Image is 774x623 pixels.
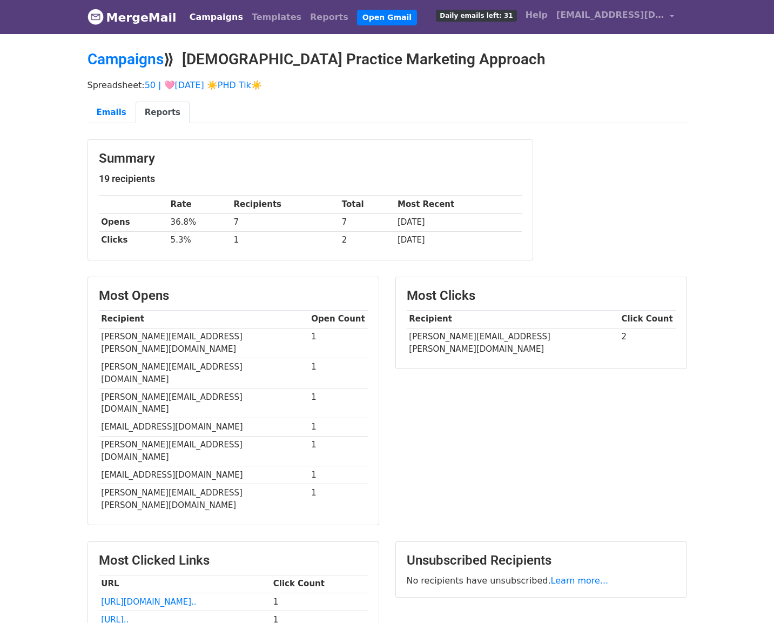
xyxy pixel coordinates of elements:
th: Clicks [99,231,168,249]
td: [DATE] [395,231,521,249]
a: Reports [306,6,353,28]
h3: Most Clicks [407,288,676,304]
td: [PERSON_NAME][EMAIL_ADDRESS][DOMAIN_NAME] [99,436,309,466]
th: Most Recent [395,196,521,213]
a: [URL][DOMAIN_NAME].. [101,597,196,607]
a: Templates [247,6,306,28]
a: Reports [136,102,190,124]
td: 1 [309,418,368,436]
h3: Most Clicked Links [99,553,368,568]
p: Spreadsheet: [88,79,687,91]
span: Daily emails left: 31 [436,10,516,22]
td: 1 [309,466,368,484]
td: 1 [309,436,368,466]
td: [DATE] [395,213,521,231]
td: [PERSON_NAME][EMAIL_ADDRESS][PERSON_NAME][DOMAIN_NAME] [99,484,309,514]
th: Total [339,196,395,213]
th: Open Count [309,310,368,328]
td: 1 [271,593,368,611]
th: Opens [99,213,168,231]
th: Recipient [407,310,619,328]
a: MergeMail [88,6,177,29]
a: Help [521,4,552,26]
th: Click Count [619,310,676,328]
td: [PERSON_NAME][EMAIL_ADDRESS][DOMAIN_NAME] [99,388,309,418]
th: URL [99,575,271,593]
td: 2 [339,231,395,249]
td: 1 [309,388,368,418]
td: 1 [309,328,368,358]
td: 2 [619,328,676,358]
td: [PERSON_NAME][EMAIL_ADDRESS][PERSON_NAME][DOMAIN_NAME] [407,328,619,358]
span: [EMAIL_ADDRESS][DOMAIN_NAME] [556,9,664,22]
h2: ⟫ [DEMOGRAPHIC_DATA] Practice Marketing Approach [88,50,687,69]
h3: Summary [99,151,522,166]
th: Recipient [99,310,309,328]
td: 1 [231,231,339,249]
a: Emails [88,102,136,124]
td: 7 [231,213,339,231]
td: [PERSON_NAME][EMAIL_ADDRESS][DOMAIN_NAME] [99,358,309,388]
th: Rate [168,196,231,213]
th: Click Count [271,575,368,593]
h3: Most Opens [99,288,368,304]
td: [EMAIL_ADDRESS][DOMAIN_NAME] [99,418,309,436]
p: No recipients have unsubscribed. [407,575,676,586]
td: 5.3% [168,231,231,249]
th: Recipients [231,196,339,213]
h5: 19 recipients [99,173,522,185]
td: 1 [309,358,368,388]
a: 50 | 🩷[DATE] ☀️PHD Tik☀️ [145,80,262,90]
a: Learn more... [551,575,609,586]
a: [EMAIL_ADDRESS][DOMAIN_NAME] [552,4,678,30]
a: Open Gmail [357,10,417,25]
img: MergeMail logo [88,9,104,25]
td: [PERSON_NAME][EMAIL_ADDRESS][PERSON_NAME][DOMAIN_NAME] [99,328,309,358]
a: Campaigns [185,6,247,28]
a: Campaigns [88,50,164,68]
h3: Unsubscribed Recipients [407,553,676,568]
a: Daily emails left: 31 [432,4,521,26]
iframe: Chat Widget [720,571,774,623]
td: 1 [309,484,368,514]
td: [EMAIL_ADDRESS][DOMAIN_NAME] [99,466,309,484]
td: 36.8% [168,213,231,231]
td: 7 [339,213,395,231]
